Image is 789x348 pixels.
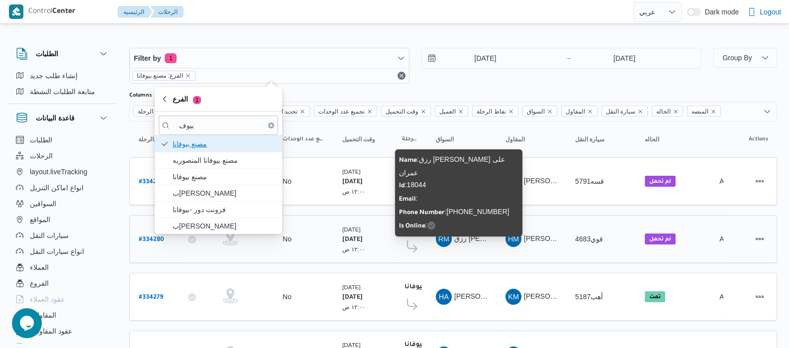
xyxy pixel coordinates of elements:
[691,106,708,117] span: المنصه
[173,171,276,183] span: مصنع بيوفانا
[342,236,363,243] b: [DATE]
[749,135,768,143] span: Actions
[12,196,113,212] button: السواقين
[16,48,109,60] button: الطلبات
[134,52,161,64] span: Filter by
[719,293,739,301] span: Admin
[420,109,426,115] button: Remove وقت التحميل from selection in this group
[342,168,361,175] small: [DATE]
[422,48,535,68] input: Press the down key to open a popover containing a calendar.
[139,179,163,186] b: # 334281
[30,293,65,305] span: عقود العملاء
[505,231,521,247] div: Hana Mjada Rais Ahmad
[436,135,454,143] span: السواق
[30,214,50,226] span: المواقع
[342,284,361,290] small: [DATE]
[36,112,75,124] h3: قاعدة البيانات
[649,179,671,185] b: لم تحمل
[173,138,276,150] span: مصنع بيوفانا
[575,235,603,243] span: قوي4683
[566,106,585,117] span: المقاول
[575,177,604,185] span: قسه5791
[399,157,417,164] b: Name
[587,109,593,115] button: Remove المقاول from selection in this group
[649,236,671,242] b: لم تحمل
[52,8,76,16] b: Center
[505,289,521,305] div: Khald Mmdoh Hassan Muhammad Alabs
[752,173,768,189] button: Actions
[687,106,721,116] span: المنصه
[30,150,53,162] span: الرحلات
[575,293,603,301] span: أهب5187
[283,234,292,243] div: No
[130,48,409,68] button: Filter by1 active filters
[30,86,95,98] span: متابعة الطلبات النشطة
[505,135,525,143] span: المقاول
[129,92,152,100] label: Columns
[402,135,418,143] span: نقاط الرحلة
[12,212,113,228] button: المواقع
[283,177,292,186] div: No
[715,131,722,147] button: المنصه
[342,179,363,186] b: [DATE]
[399,221,435,229] span: :
[30,198,56,210] span: السواقين
[12,291,113,307] button: عقود العملاء
[399,155,505,177] span: : رزق [PERSON_NAME] على عمران
[561,106,597,116] span: المقاول
[395,70,407,82] button: Remove
[283,135,324,143] span: تجميع عدد الوحدات
[159,116,278,135] input: search filters
[30,230,69,241] span: سيارات النقل
[575,48,674,68] input: Press the down key to open a popover containing a calendar.
[12,259,113,275] button: العملاء
[12,164,113,180] button: layout.liveTracking
[752,289,768,305] button: Actions
[522,106,557,116] span: السواق
[656,106,671,117] span: الحاله
[575,135,604,143] span: سيارة النقل
[139,175,163,188] a: #334281
[673,109,679,115] button: Remove الحاله from selection in this group
[139,232,164,246] a: #334280
[8,132,117,348] div: قاعدة البيانات
[637,109,643,115] button: Remove سيارة النقل from selection in this group
[12,307,113,323] button: المقاولين
[36,48,58,60] h3: الطلبات
[133,106,177,116] span: رقم الرحلة
[138,135,160,143] span: رقم الرحلة; Sorted in descending order
[601,106,648,116] span: سيارة النقل
[645,291,665,302] span: تمت
[508,231,519,247] span: HM
[30,134,52,146] span: الطلبات
[117,6,152,18] button: الرئيسيه
[381,106,431,116] span: وقت التحميل
[524,234,640,242] span: [PERSON_NAME] [PERSON_NAME]
[139,294,163,301] b: # 334279
[185,73,191,79] button: remove selected entity
[524,292,640,300] span: [PERSON_NAME] [PERSON_NAME]
[508,289,519,305] span: KM
[173,220,276,232] span: ب[PERSON_NAME]
[454,234,561,242] span: رزق [PERSON_NAME] على عمران
[386,106,418,117] span: وقت التحميل
[132,71,196,81] span: الفرع: مصنع بيوفانا
[547,109,553,115] button: Remove السواق from selection in this group
[342,342,361,348] small: [DATE]
[314,106,377,116] span: تجميع عدد الوحدات
[399,183,405,190] b: Id
[435,106,468,116] span: العميل
[10,308,42,338] iframe: chat widget
[12,148,113,164] button: الرحلات
[399,181,426,189] span: : 18044
[12,180,113,196] button: انواع اماكن التنزيل
[139,290,163,304] a: #334279
[436,231,452,247] div: Rzq Muhammad Rzq Muhammad Ala Omaran
[12,323,113,339] button: عقود المقاولين
[713,48,777,68] button: Group By
[139,236,164,243] b: # 334280
[155,87,282,112] button: الفرع1
[645,135,659,143] span: الحاله
[30,166,87,178] span: layout.liveTracking
[645,176,676,187] span: لم تحمل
